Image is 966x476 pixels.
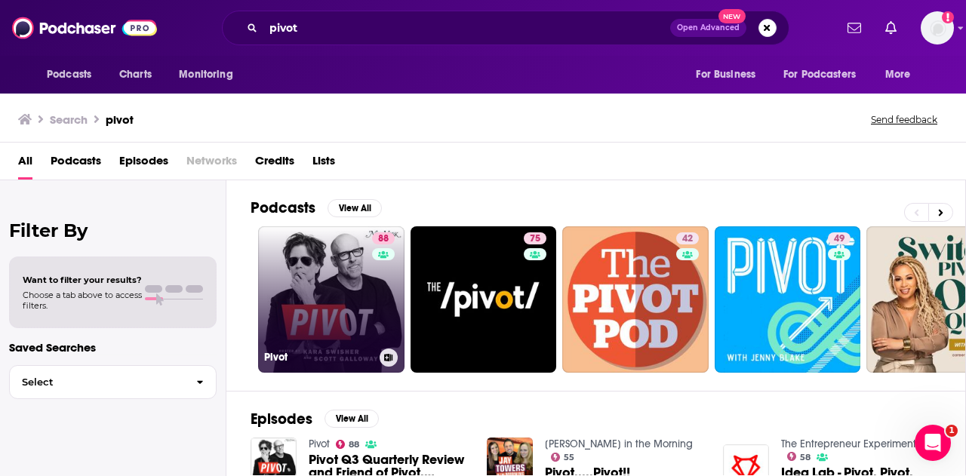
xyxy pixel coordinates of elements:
span: 88 [378,232,389,247]
p: Saved Searches [9,340,217,355]
button: Show profile menu [921,11,954,45]
span: Open Advanced [677,24,740,32]
button: View All [328,199,382,217]
h2: Podcasts [251,198,315,217]
a: 42 [676,232,699,244]
span: Networks [186,149,237,180]
a: Episodes [119,149,168,180]
span: New [718,9,746,23]
span: More [885,64,911,85]
a: 55 [551,453,575,462]
a: 88 [336,440,360,449]
a: 49 [828,232,851,244]
button: open menu [168,60,252,89]
img: User Profile [921,11,954,45]
button: open menu [875,60,930,89]
a: Show notifications dropdown [841,15,867,41]
h2: Filter By [9,220,217,241]
h3: pivot [106,112,134,127]
a: 42 [562,226,709,373]
a: The Entrepreneur Experiment [781,438,916,450]
button: Send feedback [866,113,942,126]
a: 58 [787,452,811,461]
a: 49 [715,226,861,373]
span: Podcasts [47,64,91,85]
span: Monitoring [179,64,232,85]
a: PodcastsView All [251,198,382,217]
svg: Add a profile image [942,11,954,23]
iframe: Intercom live chat [915,425,951,461]
img: Podchaser - Follow, Share and Rate Podcasts [12,14,157,42]
a: 75 [411,226,557,373]
a: Podcasts [51,149,101,180]
a: EpisodesView All [251,410,379,428]
button: Select [9,365,217,399]
a: Show notifications dropdown [879,15,903,41]
a: 75 [524,232,546,244]
span: 1 [946,425,958,437]
div: Search podcasts, credits, & more... [222,11,789,45]
input: Search podcasts, credits, & more... [263,16,670,40]
span: 49 [834,232,844,247]
span: Logged in as gabrielle.gantz [921,11,954,45]
a: Credits [255,149,294,180]
a: 88Pivot [258,226,405,373]
button: View All [325,410,379,428]
h2: Episodes [251,410,312,428]
a: Lists [312,149,335,180]
span: 88 [349,441,359,448]
a: 88 [372,232,395,244]
h3: Search [50,112,88,127]
span: Charts [119,64,152,85]
span: Select [10,377,184,387]
a: All [18,149,32,180]
span: 42 [682,232,693,247]
a: Charts [109,60,161,89]
span: 75 [530,232,540,247]
button: open menu [685,60,774,89]
span: Choose a tab above to access filters. [23,290,142,311]
span: Want to filter your results? [23,275,142,285]
h3: Pivot [264,351,374,364]
button: Open AdvancedNew [670,19,746,37]
button: open menu [774,60,878,89]
a: Pivot [309,438,330,450]
span: For Podcasters [783,64,856,85]
button: open menu [36,60,111,89]
a: Jay Towers in the Morning [545,438,693,450]
span: 58 [800,454,811,461]
span: 55 [564,454,574,461]
span: For Business [696,64,755,85]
